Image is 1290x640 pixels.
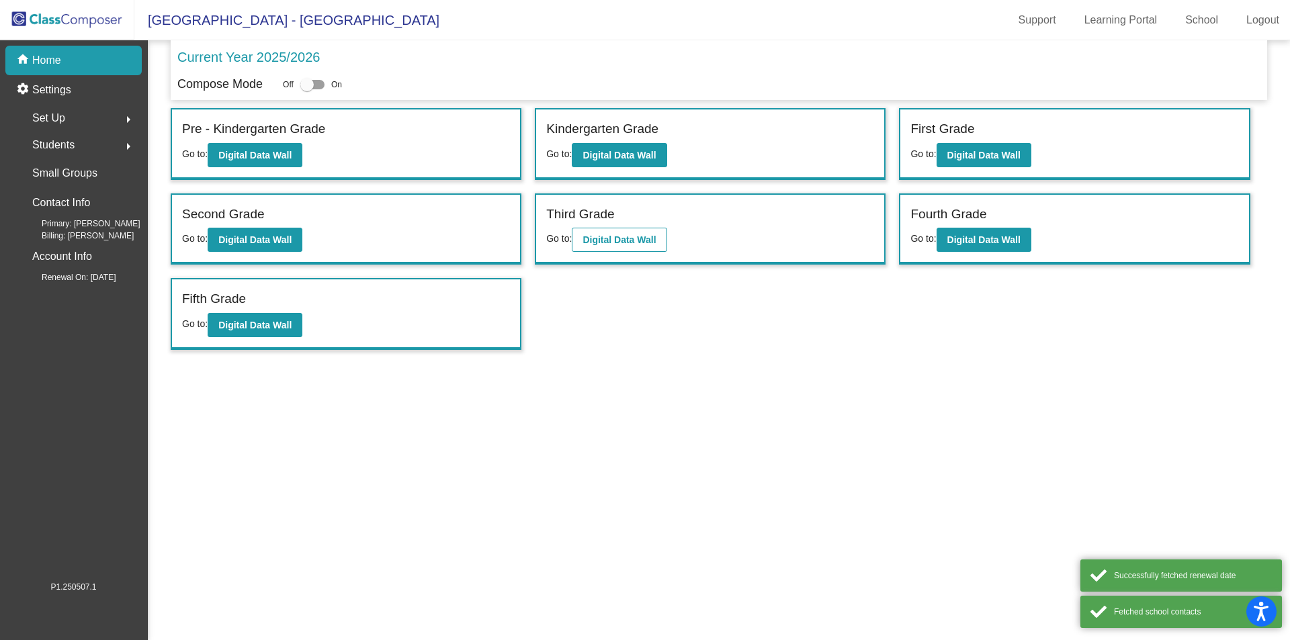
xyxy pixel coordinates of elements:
[947,150,1021,161] b: Digital Data Wall
[32,52,61,68] p: Home
[182,148,208,159] span: Go to:
[1074,9,1168,31] a: Learning Portal
[20,271,116,283] span: Renewal On: [DATE]
[182,289,246,309] label: Fifth Grade
[182,233,208,244] span: Go to:
[937,143,1031,167] button: Digital Data Wall
[910,233,936,244] span: Go to:
[32,109,65,128] span: Set Up
[20,230,134,242] span: Billing: [PERSON_NAME]
[177,47,320,67] p: Current Year 2025/2026
[177,75,263,93] p: Compose Mode
[20,218,140,230] span: Primary: [PERSON_NAME]
[32,193,90,212] p: Contact Info
[1008,9,1067,31] a: Support
[32,247,92,266] p: Account Info
[546,205,614,224] label: Third Grade
[208,143,302,167] button: Digital Data Wall
[218,320,292,330] b: Digital Data Wall
[910,120,974,139] label: First Grade
[546,148,572,159] span: Go to:
[120,111,136,128] mat-icon: arrow_right
[1174,9,1229,31] a: School
[583,234,656,245] b: Digital Data Wall
[32,136,75,154] span: Students
[1114,569,1272,582] div: Successfully fetched renewal date
[218,150,292,161] b: Digital Data Wall
[331,79,342,91] span: On
[937,228,1031,252] button: Digital Data Wall
[910,205,986,224] label: Fourth Grade
[1114,606,1272,618] div: Fetched school contacts
[572,228,666,252] button: Digital Data Wall
[134,9,439,31] span: [GEOGRAPHIC_DATA] - [GEOGRAPHIC_DATA]
[182,205,265,224] label: Second Grade
[208,313,302,337] button: Digital Data Wall
[32,164,97,183] p: Small Groups
[1236,9,1290,31] a: Logout
[218,234,292,245] b: Digital Data Wall
[120,138,136,154] mat-icon: arrow_right
[16,82,32,98] mat-icon: settings
[583,150,656,161] b: Digital Data Wall
[283,79,294,91] span: Off
[208,228,302,252] button: Digital Data Wall
[572,143,666,167] button: Digital Data Wall
[32,82,71,98] p: Settings
[16,52,32,68] mat-icon: home
[546,233,572,244] span: Go to:
[182,318,208,329] span: Go to:
[546,120,658,139] label: Kindergarten Grade
[910,148,936,159] span: Go to:
[947,234,1021,245] b: Digital Data Wall
[182,120,325,139] label: Pre - Kindergarten Grade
